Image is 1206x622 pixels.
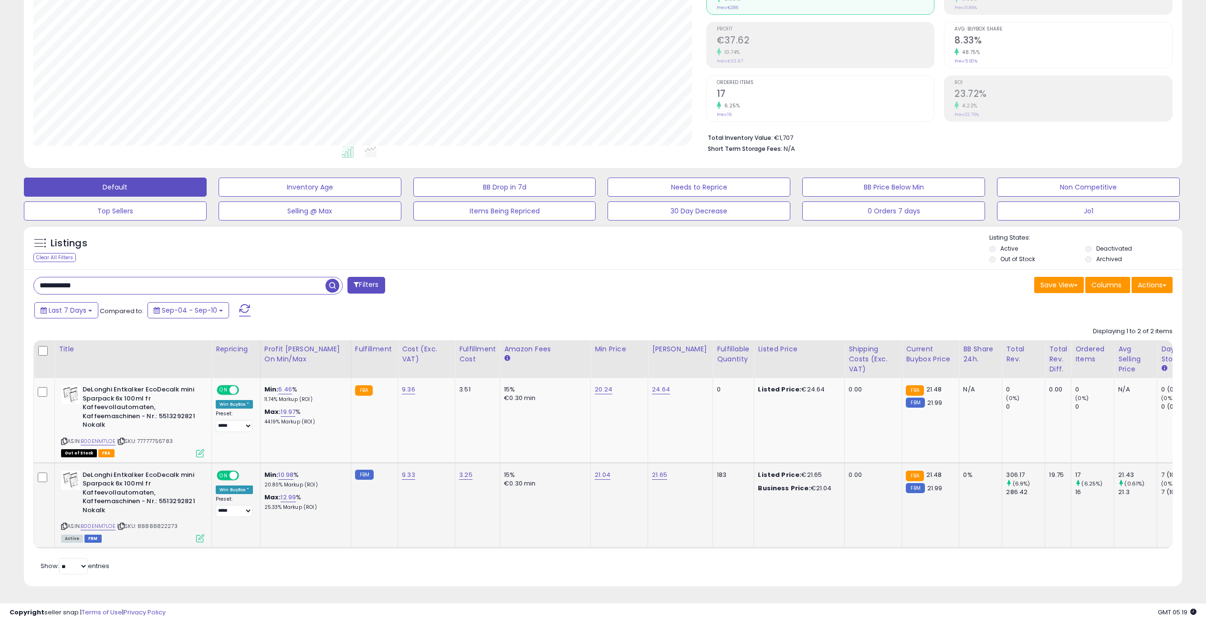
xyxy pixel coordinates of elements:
[219,178,401,197] button: Inventory Age
[281,407,295,417] a: 19.97
[1161,394,1175,402] small: (0%)
[1006,402,1045,411] div: 0
[100,306,144,316] span: Compared to:
[1085,277,1130,293] button: Columns
[1000,244,1018,253] label: Active
[83,385,199,432] b: DeLonghi Entkalker EcoDecalk mini Sparpack 6x 100ml fr Kaffeevollautomaten, Kaffeemaschinen - Nr....
[1075,402,1114,411] div: 0
[1006,394,1019,402] small: (0%)
[997,201,1180,221] button: Jo1
[51,237,87,250] h5: Listings
[849,385,894,394] div: 0.00
[717,344,750,364] div: Fulfillable Quantity
[1075,394,1089,402] small: (0%)
[758,385,837,394] div: €24.64
[83,471,199,517] b: DeLonghi Entkalker EcoDecalk mini Sparpack 6x 100ml fr Kaffeevollautomaten, Kaffeemaschinen - Nr....
[264,408,344,425] div: %
[717,27,934,32] span: Profit
[402,470,415,480] a: 9.33
[997,178,1180,197] button: Non Competitive
[117,437,173,445] span: | SKU: 77777756783
[1049,385,1064,394] div: 0.00
[758,385,801,394] b: Listed Price:
[1049,471,1064,479] div: 19.75
[1161,364,1167,373] small: Days In Stock.
[33,253,76,262] div: Clear All Filters
[264,385,279,394] b: Min:
[264,385,344,403] div: %
[954,58,977,64] small: Prev: 5.60%
[1161,344,1196,364] div: Days In Stock
[218,386,230,394] span: ON
[784,144,795,153] span: N/A
[595,470,610,480] a: 21.04
[954,80,1172,85] span: ROI
[81,522,115,530] a: B00ENM7LOE
[98,449,115,457] span: FBA
[595,385,612,394] a: 20.24
[802,178,985,197] button: BB Price Below Min
[264,470,279,479] b: Min:
[954,35,1172,48] h2: 8.33%
[264,493,281,502] b: Max:
[413,201,596,221] button: Items Being Repriced
[717,112,732,117] small: Prev: 16
[906,398,924,408] small: FBM
[1000,255,1035,263] label: Out of Stock
[1006,344,1041,364] div: Total Rev.
[504,385,583,394] div: 15%
[61,385,204,456] div: ASIN:
[608,201,790,221] button: 30 Day Decrease
[61,385,80,404] img: 515iWw7RFTL._SL40_.jpg
[906,471,923,481] small: FBA
[459,385,493,394] div: 3.51
[216,485,253,494] div: Win BuyBox *
[264,482,344,488] p: 20.80% Markup (ROI)
[708,134,773,142] b: Total Inventory Value:
[264,396,344,403] p: 11.74% Markup (ROI)
[758,344,840,354] div: Listed Price
[84,535,102,543] span: FBM
[264,344,347,364] div: Profit [PERSON_NAME] on Min/Max
[954,27,1172,32] span: Avg. Buybox Share
[1075,344,1110,364] div: Ordered Items
[238,386,253,394] span: OFF
[1132,277,1173,293] button: Actions
[963,471,995,479] div: 0%
[906,385,923,396] small: FBA
[652,470,667,480] a: 21.65
[1124,480,1144,487] small: (0.61%)
[717,58,743,64] small: Prev: €33.97
[355,344,394,354] div: Fulfillment
[927,484,943,493] span: 21.99
[721,102,740,109] small: 6.25%
[758,484,837,493] div: €21.04
[1006,471,1045,479] div: 306.17
[758,484,810,493] b: Business Price:
[1096,244,1132,253] label: Deactivated
[61,471,204,541] div: ASIN:
[355,385,373,396] small: FBA
[906,344,955,364] div: Current Buybox Price
[758,470,801,479] b: Listed Price:
[1118,488,1157,496] div: 21.3
[959,49,980,56] small: 48.75%
[954,112,979,117] small: Prev: 22.76%
[504,344,587,354] div: Amazon Fees
[1006,488,1045,496] div: 286.42
[721,49,740,56] small: 10.74%
[281,493,296,502] a: 12.99
[1118,344,1153,374] div: Avg Selling Price
[216,400,253,409] div: Win BuyBox *
[402,385,415,394] a: 9.36
[49,306,86,315] span: Last 7 Days
[717,471,746,479] div: 183
[708,131,1165,143] li: €1,707
[347,277,385,294] button: Filters
[264,419,344,425] p: 44.19% Markup (ROI)
[1118,385,1150,394] div: N/A
[954,5,977,11] small: Prev: 11.86%
[717,5,738,11] small: Prev: €286
[717,35,934,48] h2: €37.62
[238,471,253,479] span: OFF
